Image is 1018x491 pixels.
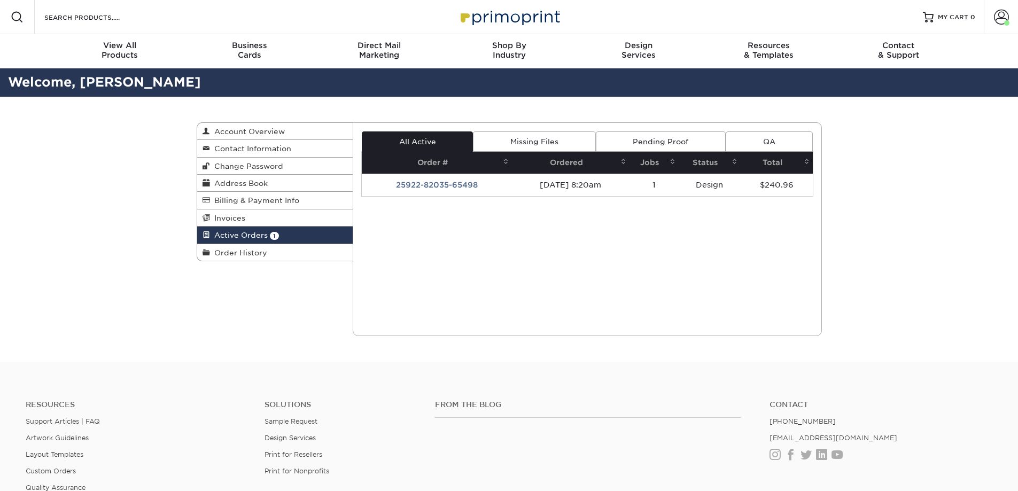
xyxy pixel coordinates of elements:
span: Contact Information [210,144,291,153]
h4: From the Blog [435,400,741,409]
td: 25922-82035-65498 [362,174,512,196]
a: QA [726,131,812,152]
a: [PHONE_NUMBER] [770,417,836,425]
span: Shop By [444,41,574,50]
a: BusinessCards [184,34,314,68]
a: Artwork Guidelines [26,434,89,442]
span: Invoices [210,214,245,222]
a: Resources& Templates [704,34,834,68]
td: Design [679,174,740,196]
a: [EMAIL_ADDRESS][DOMAIN_NAME] [770,434,897,442]
span: Direct Mail [314,41,444,50]
a: Billing & Payment Info [197,192,353,209]
span: Resources [704,41,834,50]
th: Total [741,152,813,174]
span: Address Book [210,179,268,188]
span: Change Password [210,162,283,170]
div: Services [574,41,704,60]
span: View All [55,41,185,50]
td: 1 [630,174,679,196]
a: Active Orders 1 [197,227,353,244]
span: Business [184,41,314,50]
td: [DATE] 8:20am [512,174,629,196]
a: Contact Information [197,140,353,157]
a: Account Overview [197,123,353,140]
a: Contact& Support [834,34,963,68]
a: Direct MailMarketing [314,34,444,68]
div: & Templates [704,41,834,60]
span: Billing & Payment Info [210,196,299,205]
a: View AllProducts [55,34,185,68]
a: Support Articles | FAQ [26,417,100,425]
a: DesignServices [574,34,704,68]
a: Print for Nonprofits [265,467,329,475]
img: Primoprint [456,5,563,28]
th: Status [679,152,740,174]
span: Contact [834,41,963,50]
th: Jobs [630,152,679,174]
th: Order # [362,152,512,174]
span: Account Overview [210,127,285,136]
a: Address Book [197,175,353,192]
a: Change Password [197,158,353,175]
a: Layout Templates [26,450,83,458]
div: Marketing [314,41,444,60]
a: Pending Proof [596,131,726,152]
input: SEARCH PRODUCTS..... [43,11,147,24]
span: Active Orders [210,231,268,239]
a: Print for Resellers [265,450,322,458]
a: Invoices [197,209,353,227]
div: Cards [184,41,314,60]
span: Design [574,41,704,50]
a: Missing Files [473,131,595,152]
a: Contact [770,400,992,409]
span: MY CART [938,13,968,22]
h4: Resources [26,400,248,409]
span: Order History [210,248,267,257]
th: Ordered [512,152,629,174]
span: 0 [970,13,975,21]
a: Custom Orders [26,467,76,475]
a: Shop ByIndustry [444,34,574,68]
div: & Support [834,41,963,60]
a: All Active [362,131,473,152]
h4: Solutions [265,400,419,409]
td: $240.96 [741,174,813,196]
a: Sample Request [265,417,317,425]
a: Design Services [265,434,316,442]
a: Order History [197,244,353,261]
div: Products [55,41,185,60]
span: 1 [270,232,279,240]
div: Industry [444,41,574,60]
